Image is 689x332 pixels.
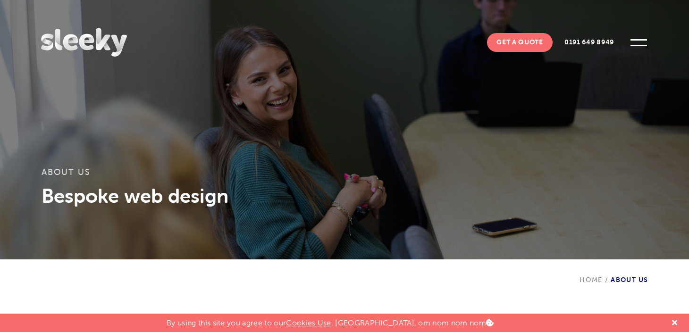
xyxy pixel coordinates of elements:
[286,318,331,327] a: Cookies Use
[42,167,647,184] h1: About Us
[603,276,611,284] span: /
[41,28,127,57] img: Sleeky Web Design Newcastle
[555,33,623,52] a: 0191 649 8949
[42,184,647,207] h3: Bespoke web design
[580,259,648,284] div: About Us
[580,276,603,284] a: Home
[487,33,553,52] a: Get A Quote
[167,314,494,327] p: By using this site you agree to our . [GEOGRAPHIC_DATA], om nom nom nom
